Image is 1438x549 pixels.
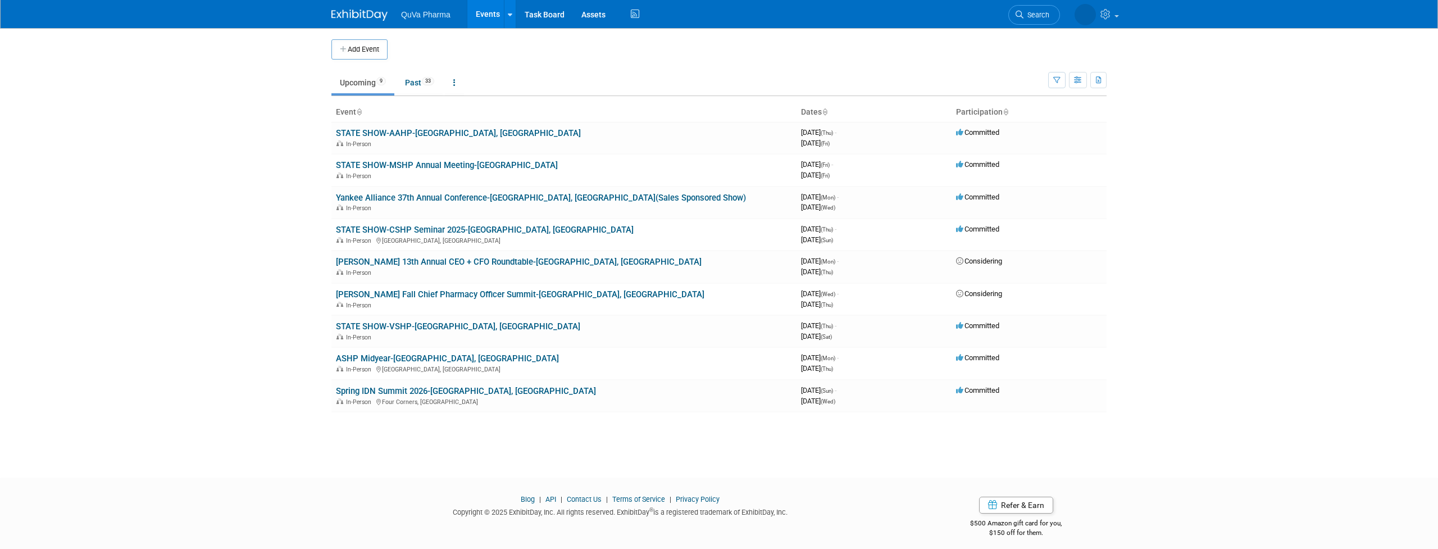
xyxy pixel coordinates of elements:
[956,386,999,394] span: Committed
[558,495,565,503] span: |
[336,128,581,138] a: STATE SHOW-AAHP-[GEOGRAPHIC_DATA], [GEOGRAPHIC_DATA]
[801,289,839,298] span: [DATE]
[612,495,665,503] a: Terms of Service
[956,128,999,137] span: Committed
[956,353,999,362] span: Committed
[1003,107,1008,116] a: Sort by Participation Type
[336,386,596,396] a: Spring IDN Summit 2026-[GEOGRAPHIC_DATA], [GEOGRAPHIC_DATA]
[821,140,830,147] span: (Fri)
[835,386,836,394] span: -
[346,140,375,148] span: In-Person
[346,334,375,341] span: In-Person
[801,257,839,265] span: [DATE]
[801,386,836,394] span: [DATE]
[336,257,702,267] a: [PERSON_NAME] 13th Annual CEO + CFO Roundtable-[GEOGRAPHIC_DATA], [GEOGRAPHIC_DATA]
[956,193,999,201] span: Committed
[952,103,1107,122] th: Participation
[331,505,909,518] div: Copyright © 2025 ExhibitDay, Inc. All rights reserved. ExhibitDay is a registered trademark of Ex...
[603,495,611,503] span: |
[801,364,833,373] span: [DATE]
[979,497,1053,514] a: Refer & Earn
[801,332,832,341] span: [DATE]
[567,495,602,503] a: Contact Us
[821,258,835,265] span: (Mon)
[336,235,792,244] div: [GEOGRAPHIC_DATA], [GEOGRAPHIC_DATA]
[801,171,830,179] span: [DATE]
[336,364,792,373] div: [GEOGRAPHIC_DATA], [GEOGRAPHIC_DATA]
[536,495,544,503] span: |
[956,289,1002,298] span: Considering
[336,237,343,243] img: In-Person Event
[956,321,999,330] span: Committed
[336,353,559,364] a: ASHP Midyear-[GEOGRAPHIC_DATA], [GEOGRAPHIC_DATA]
[821,173,830,179] span: (Fri)
[346,302,375,309] span: In-Person
[926,528,1107,538] div: $150 off for them.
[336,193,746,203] a: Yankee Alliance 37th Annual Conference-[GEOGRAPHIC_DATA], [GEOGRAPHIC_DATA](Sales Sponsored Show)
[346,205,375,212] span: In-Person
[676,495,720,503] a: Privacy Policy
[336,366,343,371] img: In-Person Event
[346,398,375,406] span: In-Person
[1075,4,1096,25] img: Forrest McCaleb
[837,289,839,298] span: -
[336,140,343,146] img: In-Person Event
[336,205,343,210] img: In-Person Event
[545,495,556,503] a: API
[797,103,952,122] th: Dates
[831,160,833,169] span: -
[821,130,833,136] span: (Thu)
[821,388,833,394] span: (Sun)
[801,139,830,147] span: [DATE]
[801,225,836,233] span: [DATE]
[801,160,833,169] span: [DATE]
[649,507,653,513] sup: ®
[346,366,375,373] span: In-Person
[801,397,835,405] span: [DATE]
[821,302,833,308] span: (Thu)
[821,194,835,201] span: (Mon)
[336,173,343,178] img: In-Person Event
[801,128,836,137] span: [DATE]
[401,10,450,19] span: QuVa Pharma
[956,225,999,233] span: Committed
[422,77,434,85] span: 33
[521,495,535,503] a: Blog
[822,107,827,116] a: Sort by Start Date
[336,397,792,406] div: Four Corners, [GEOGRAPHIC_DATA]
[837,257,839,265] span: -
[331,72,394,93] a: Upcoming9
[821,205,835,211] span: (Wed)
[1023,11,1049,19] span: Search
[835,225,836,233] span: -
[926,511,1107,537] div: $500 Amazon gift card for you,
[667,495,674,503] span: |
[801,203,835,211] span: [DATE]
[801,300,833,308] span: [DATE]
[356,107,362,116] a: Sort by Event Name
[837,193,839,201] span: -
[821,398,835,405] span: (Wed)
[336,269,343,275] img: In-Person Event
[956,160,999,169] span: Committed
[801,193,839,201] span: [DATE]
[821,237,833,243] span: (Sun)
[1008,5,1060,25] a: Search
[336,160,558,170] a: STATE SHOW-MSHP Annual Meeting-[GEOGRAPHIC_DATA]
[801,353,839,362] span: [DATE]
[821,291,835,297] span: (Wed)
[835,128,836,137] span: -
[346,173,375,180] span: In-Person
[336,225,634,235] a: STATE SHOW-CSHP Seminar 2025-[GEOGRAPHIC_DATA], [GEOGRAPHIC_DATA]
[821,366,833,372] span: (Thu)
[837,353,839,362] span: -
[801,235,833,244] span: [DATE]
[821,355,835,361] span: (Mon)
[336,334,343,339] img: In-Person Event
[336,398,343,404] img: In-Person Event
[397,72,443,93] a: Past33
[331,103,797,122] th: Event
[331,10,388,21] img: ExhibitDay
[336,289,704,300] a: [PERSON_NAME] Fall Chief Pharmacy Officer Summit-[GEOGRAPHIC_DATA], [GEOGRAPHIC_DATA]
[376,77,386,85] span: 9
